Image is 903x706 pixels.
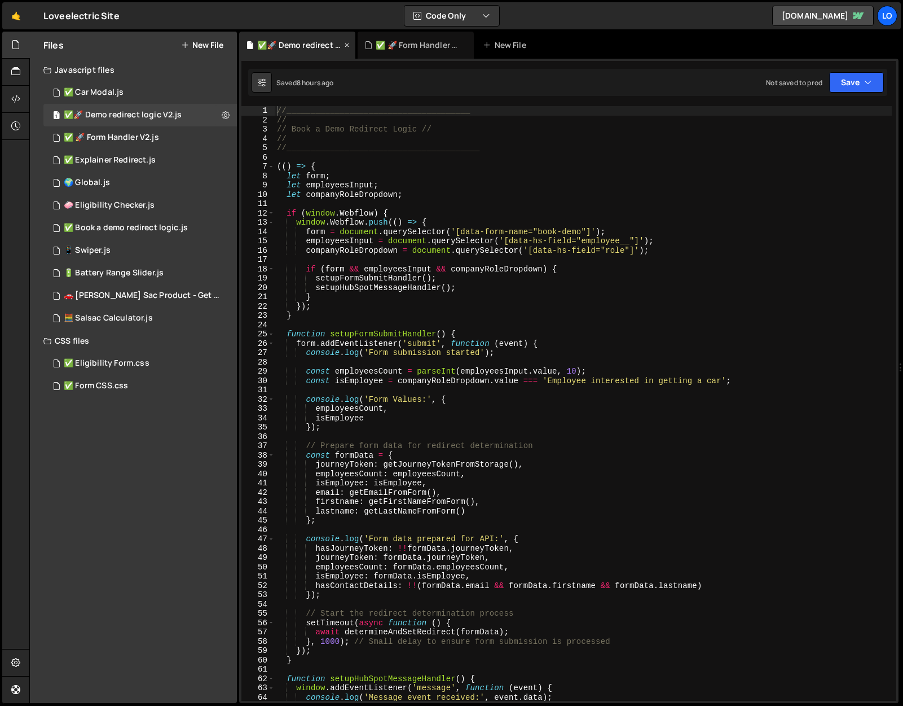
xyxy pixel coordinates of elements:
[376,40,460,51] div: ✅ 🚀 Form Handler V2.js
[241,590,275,600] div: 53
[241,553,275,563] div: 49
[43,194,237,217] div: 8014/42657.js
[241,199,275,209] div: 11
[43,352,237,375] div: 8014/41354.css
[829,72,884,93] button: Save
[241,274,275,283] div: 19
[43,284,241,307] div: 8014/33036.js
[483,40,530,51] div: New File
[241,330,275,339] div: 25
[241,218,275,227] div: 13
[30,330,237,352] div: CSS files
[43,307,237,330] div: 8014/28850.js
[241,619,275,628] div: 56
[241,348,275,358] div: 27
[2,2,30,29] a: 🤙
[766,78,822,87] div: Not saved to prod
[241,544,275,554] div: 48
[241,534,275,544] div: 47
[64,291,219,301] div: 🚗 [PERSON_NAME] Sac Product - Get started.js
[241,600,275,609] div: 54
[43,81,237,104] div: 8014/41995.js
[241,125,275,134] div: 3
[877,6,897,26] a: Lo
[43,239,237,262] div: 8014/34949.js
[64,268,164,278] div: 🔋 Battery Range Slider.js
[241,609,275,619] div: 55
[241,525,275,535] div: 46
[64,381,128,391] div: ✅ Form CSS.css
[241,265,275,274] div: 18
[241,432,275,442] div: 36
[241,172,275,181] div: 8
[241,134,275,144] div: 4
[297,78,334,87] div: 8 hours ago
[241,674,275,684] div: 62
[241,414,275,423] div: 34
[241,470,275,479] div: 40
[241,321,275,330] div: 24
[241,441,275,451] div: 37
[43,375,237,397] div: 8014/41351.css
[241,227,275,237] div: 14
[276,78,334,87] div: Saved
[241,106,275,116] div: 1
[64,200,155,211] div: 🧼 Eligibility Checker.js
[43,39,64,51] h2: Files
[241,628,275,637] div: 57
[241,236,275,246] div: 15
[241,143,275,153] div: 5
[241,395,275,405] div: 32
[43,9,120,23] div: Loveelectric Site
[241,563,275,572] div: 50
[64,155,156,165] div: ✅ Explainer Redirect.js
[241,358,275,367] div: 28
[241,423,275,432] div: 35
[241,246,275,256] div: 16
[241,460,275,470] div: 39
[64,87,124,98] div: ✅ Car Modal.js
[241,255,275,265] div: 17
[53,112,60,121] span: 1
[241,683,275,693] div: 63
[241,162,275,172] div: 7
[241,283,275,293] div: 20
[241,153,275,163] div: 6
[241,507,275,516] div: 44
[241,451,275,461] div: 38
[64,245,111,256] div: 📱 Swiper.js
[241,190,275,200] div: 10
[241,116,275,125] div: 2
[241,292,275,302] div: 21
[181,41,223,50] button: New File
[241,339,275,349] div: 26
[241,367,275,376] div: 29
[241,302,275,312] div: 22
[64,110,182,120] div: ✅🚀 Demo redirect logic V2.js
[30,59,237,81] div: Javascript files
[241,572,275,581] div: 51
[64,133,159,143] div: ✅ 🚀 Form Handler V2.js
[241,209,275,218] div: 12
[772,6,874,26] a: [DOMAIN_NAME]
[241,376,275,386] div: 30
[241,488,275,498] div: 42
[257,40,342,51] div: ✅🚀 Demo redirect logic V2.js
[241,581,275,591] div: 52
[43,217,237,239] div: 8014/41355.js
[241,404,275,414] div: 33
[241,646,275,656] div: 59
[241,637,275,647] div: 58
[64,223,188,233] div: ✅ Book a demo redirect logic.js
[404,6,499,26] button: Code Only
[64,358,149,369] div: ✅ Eligibility Form.css
[64,178,110,188] div: 🌍 Global.js
[64,313,153,323] div: 🧮 Salsac Calculator.js
[241,665,275,674] div: 61
[241,516,275,525] div: 45
[241,497,275,507] div: 43
[43,262,237,284] div: 8014/34824.js
[43,149,237,172] div: 8014/41778.js
[43,126,237,149] div: 8014/42987.js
